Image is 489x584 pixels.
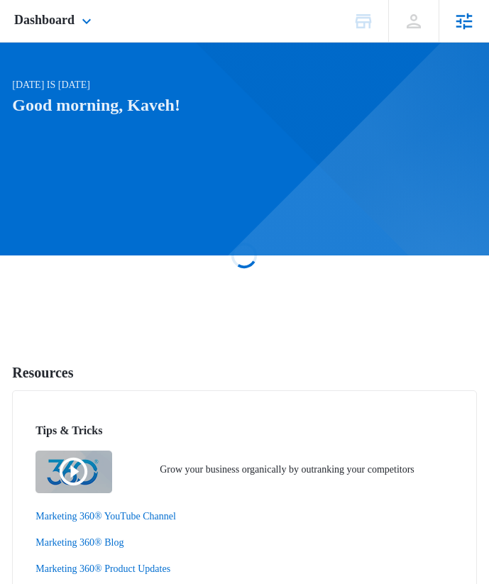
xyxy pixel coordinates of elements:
[160,462,414,477] p: Grow your business organically by outranking your competitors
[35,561,454,576] a: Marketing 360® Product Updates
[35,509,454,524] a: Marketing 360® YouTube Channel
[35,451,112,493] img: Quick Overview Video
[14,13,75,28] span: Dashboard
[35,422,454,439] h2: Tips & Tricks
[12,92,477,118] h1: Good morning, Kaveh!
[35,535,454,550] a: Marketing 360® Blog
[12,77,477,92] p: [DATE] is [DATE]
[12,362,477,383] h5: Resources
